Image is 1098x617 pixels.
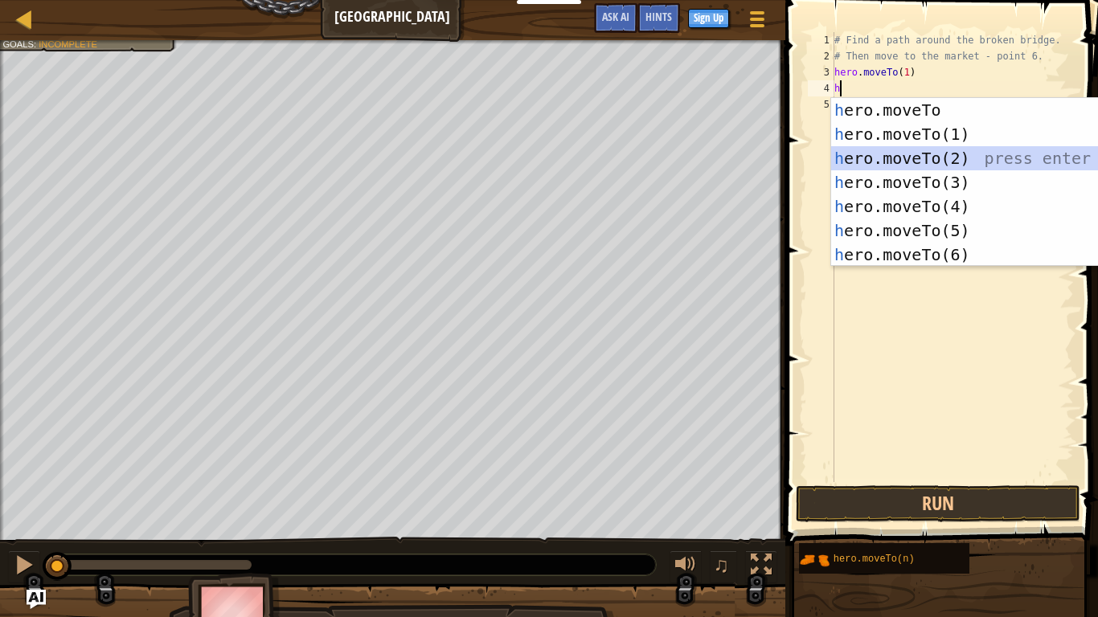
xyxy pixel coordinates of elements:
[808,64,834,80] div: 3
[745,550,777,583] button: Toggle fullscreen
[796,485,1080,522] button: Run
[737,3,777,41] button: Show game menu
[670,550,702,583] button: Adjust volume
[602,9,629,24] span: Ask AI
[8,550,40,583] button: Ctrl + P: Pause
[808,48,834,64] div: 2
[808,80,834,96] div: 4
[645,9,672,24] span: Hints
[799,545,830,575] img: portrait.png
[594,3,637,33] button: Ask AI
[27,590,46,609] button: Ask AI
[834,554,915,565] span: hero.moveTo(n)
[710,550,737,583] button: ♫
[713,553,729,577] span: ♫
[808,32,834,48] div: 1
[808,96,834,112] div: 5
[688,9,729,28] button: Sign Up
